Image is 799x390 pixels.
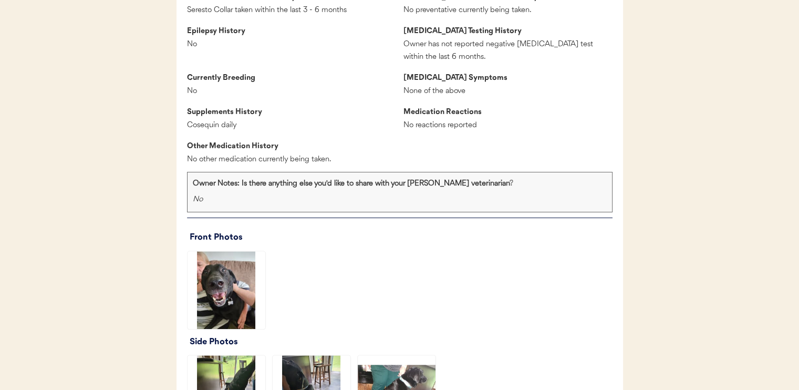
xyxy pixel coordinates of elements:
[187,153,331,167] div: No other medication currently being taken.
[403,25,613,38] div: [MEDICAL_DATA] Testing History
[403,38,613,64] div: Owner has not reported negative [MEDICAL_DATA] test within the last 6 months.
[190,335,613,350] div: Side Photos
[403,106,495,119] div: Medication Reactions
[403,72,507,85] div: [MEDICAL_DATA] Symptoms
[187,119,279,132] div: Cosequin daily
[190,230,613,245] div: Front Photos
[187,140,279,153] div: Other Medication History
[187,85,279,98] div: No
[193,180,513,188] strong: Owner Notes: Is there anything else you'd like to share with your [PERSON_NAME] veterinarian?
[187,106,279,119] div: Supplements History
[403,85,495,98] div: None of the above
[188,251,265,329] img: 1000015089.jpg
[193,196,203,203] em: No
[187,72,279,85] div: Currently Breeding
[187,4,347,17] div: Seresto Collar taken within the last 3 - 6 months
[187,27,245,35] strong: Epilepsy History
[403,119,495,132] div: No reactions reported
[403,4,532,17] div: No preventative currently being taken.
[187,38,279,52] div: No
